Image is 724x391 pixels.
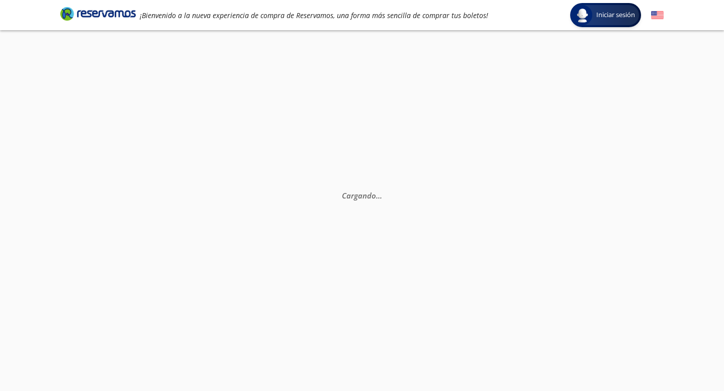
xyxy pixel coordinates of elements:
i: Brand Logo [60,6,136,21]
span: Iniciar sesión [592,10,639,20]
span: . [380,190,382,201]
a: Brand Logo [60,6,136,24]
button: English [651,9,664,22]
em: ¡Bienvenido a la nueva experiencia de compra de Reservamos, una forma más sencilla de comprar tus... [140,11,488,20]
span: . [376,190,378,201]
span: . [378,190,380,201]
em: Cargando [342,190,382,201]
